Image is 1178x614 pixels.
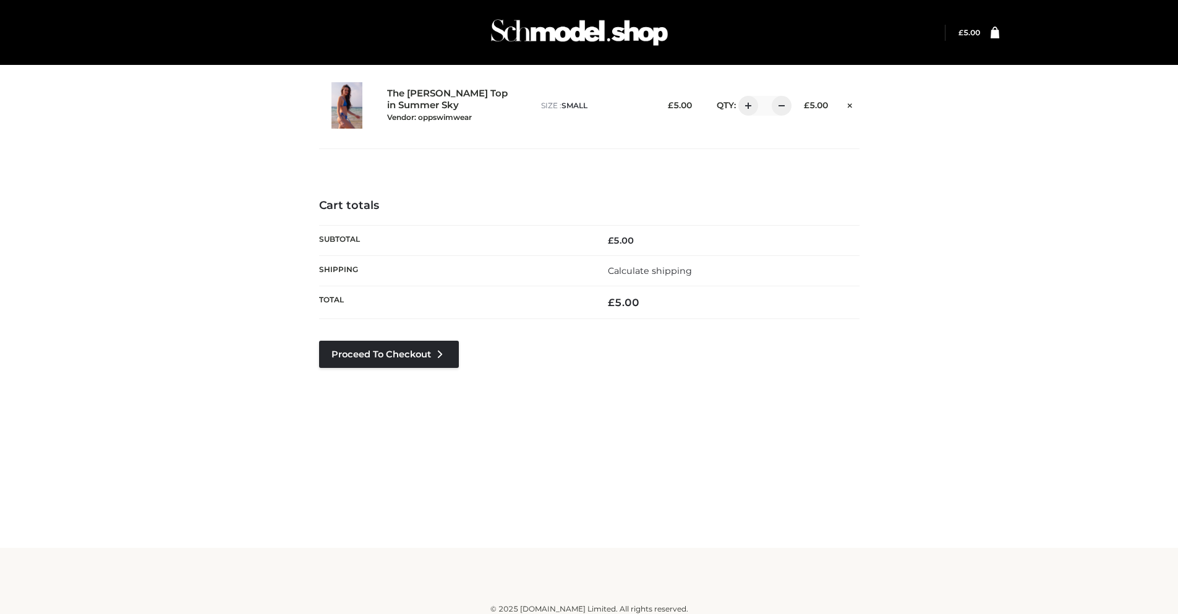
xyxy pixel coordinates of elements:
[561,101,587,110] span: SMALL
[487,8,672,57] img: Schmodel Admin 964
[387,113,472,122] small: Vendor: oppswimwear
[668,100,692,110] bdi: 5.00
[958,28,980,37] a: £5.00
[541,100,647,111] p: size :
[387,88,514,122] a: The [PERSON_NAME] Top in Summer SkyVendor: oppswimwear
[319,286,589,319] th: Total
[319,341,459,368] a: Proceed to Checkout
[804,100,828,110] bdi: 5.00
[608,235,613,246] span: £
[958,28,980,37] bdi: 5.00
[608,296,639,309] bdi: 5.00
[804,100,809,110] span: £
[608,296,615,309] span: £
[319,225,589,255] th: Subtotal
[668,100,673,110] span: £
[319,255,589,286] th: Shipping
[319,199,860,213] h4: Cart totals
[840,96,859,112] a: Remove this item
[608,235,634,246] bdi: 5.00
[704,96,783,116] div: QTY:
[958,28,963,37] span: £
[608,265,692,276] a: Calculate shipping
